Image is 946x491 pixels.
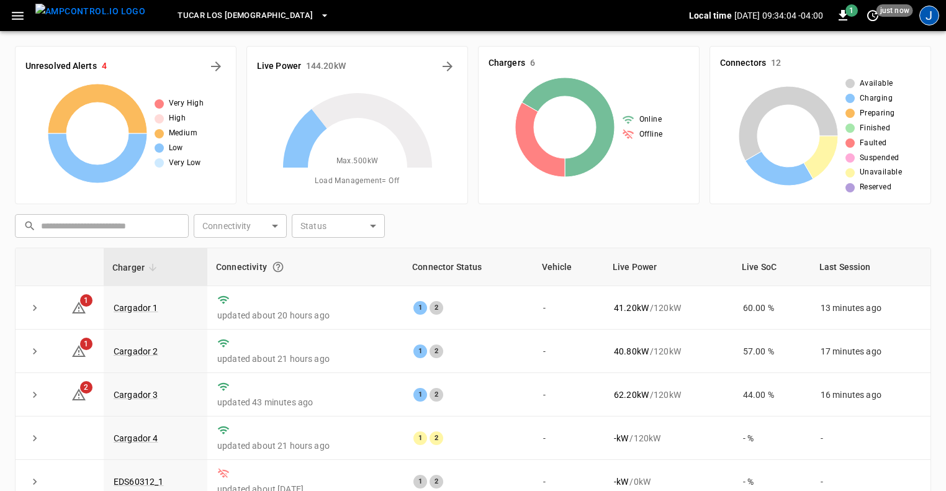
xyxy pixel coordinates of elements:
a: 2 [71,389,86,399]
div: 2 [430,345,443,358]
span: Very Low [169,157,201,169]
a: Cargador 3 [114,390,158,400]
p: 41.20 kW [614,302,649,314]
h6: Live Power [257,60,301,73]
td: - [533,373,604,417]
td: 13 minutes ago [811,286,930,330]
span: Reserved [860,181,891,194]
h6: 12 [771,56,781,70]
span: Available [860,78,893,90]
span: 1 [80,338,92,350]
div: 1 [413,431,427,445]
a: 1 [71,345,86,355]
td: - [533,330,604,373]
span: Medium [169,127,197,140]
div: profile-icon [919,6,939,25]
button: expand row [25,385,44,404]
th: Vehicle [533,248,604,286]
p: 62.20 kW [614,389,649,401]
div: 2 [430,475,443,489]
div: 2 [430,431,443,445]
p: updated 43 minutes ago [217,396,394,408]
th: Live SoC [733,248,811,286]
p: [DATE] 09:34:04 -04:00 [734,9,823,22]
div: 2 [430,301,443,315]
span: Very High [169,97,204,110]
td: 57.00 % [733,330,811,373]
span: Preparing [860,107,895,120]
h6: 4 [102,60,107,73]
p: Local time [689,9,732,22]
span: Suspended [860,152,899,164]
a: Cargador 2 [114,346,158,356]
div: / 120 kW [614,432,723,444]
h6: Connectors [720,56,766,70]
span: Load Management = Off [315,175,399,187]
th: Live Power [604,248,733,286]
span: Faulted [860,137,887,150]
button: TUCAR LOS [DEMOGRAPHIC_DATA] [173,4,334,28]
p: 40.80 kW [614,345,649,358]
p: - kW [614,432,628,444]
span: 1 [80,294,92,307]
a: Cargador 1 [114,303,158,313]
div: Connectivity [216,256,395,278]
th: Connector Status [403,248,533,286]
div: / 0 kW [614,475,723,488]
div: 1 [413,301,427,315]
td: 60.00 % [733,286,811,330]
span: Unavailable [860,166,902,179]
span: 1 [845,4,858,17]
button: expand row [25,342,44,361]
td: 17 minutes ago [811,330,930,373]
td: - [811,417,930,460]
span: Online [639,114,662,126]
button: expand row [25,299,44,317]
span: Charging [860,92,893,105]
p: updated about 21 hours ago [217,353,394,365]
button: set refresh interval [863,6,883,25]
div: 1 [413,475,427,489]
div: / 120 kW [614,302,723,314]
td: - % [733,417,811,460]
button: All Alerts [206,56,226,76]
div: 1 [413,388,427,402]
span: Charger [112,260,161,275]
span: Max. 500 kW [336,155,379,168]
th: Last Session [811,248,930,286]
td: - [533,417,604,460]
span: 2 [80,381,92,394]
div: / 120 kW [614,345,723,358]
img: ampcontrol.io logo [35,4,145,19]
button: expand row [25,429,44,448]
a: EDS60312_1 [114,477,164,487]
a: Cargador 4 [114,433,158,443]
button: Connection between the charger and our software. [267,256,289,278]
td: 16 minutes ago [811,373,930,417]
span: Finished [860,122,890,135]
span: Low [169,142,183,155]
span: just now [876,4,913,17]
td: 44.00 % [733,373,811,417]
span: High [169,112,186,125]
div: / 120 kW [614,389,723,401]
p: updated about 20 hours ago [217,309,394,322]
a: 1 [71,302,86,312]
td: - [533,286,604,330]
div: 2 [430,388,443,402]
h6: Chargers [489,56,525,70]
span: Offline [639,128,663,141]
p: updated about 21 hours ago [217,439,394,452]
button: Energy Overview [438,56,457,76]
h6: Unresolved Alerts [25,60,97,73]
h6: 144.20 kW [306,60,346,73]
button: expand row [25,472,44,491]
h6: 6 [530,56,535,70]
p: - kW [614,475,628,488]
div: 1 [413,345,427,358]
span: TUCAR LOS [DEMOGRAPHIC_DATA] [178,9,313,23]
